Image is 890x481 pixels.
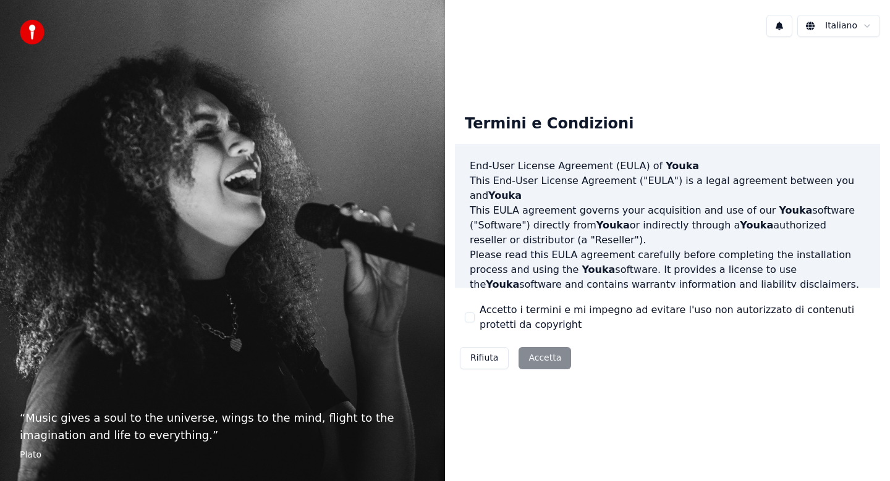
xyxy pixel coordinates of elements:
[20,449,425,461] footer: Plato
[470,159,865,174] h3: End-User License Agreement (EULA) of
[460,347,509,369] button: Rifiuta
[666,160,699,172] span: Youka
[20,20,44,44] img: youka
[480,303,870,332] label: Accetto i termini e mi impegno ad evitare l'uso non autorizzato di contenuti protetti da copyright
[20,409,425,444] p: “ Music gives a soul to the universe, wings to the mind, flight to the imagination and life to ev...
[470,174,865,203] p: This End-User License Agreement ("EULA") is a legal agreement between you and
[582,264,615,275] span: Youka
[596,219,630,231] span: Youka
[779,204,812,216] span: Youka
[488,190,522,201] span: Youka
[740,219,773,231] span: Youka
[455,104,643,144] div: Termini e Condizioni
[470,203,865,248] p: This EULA agreement governs your acquisition and use of our software ("Software") directly from o...
[470,248,865,292] p: Please read this EULA agreement carefully before completing the installation process and using th...
[486,278,519,290] span: Youka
